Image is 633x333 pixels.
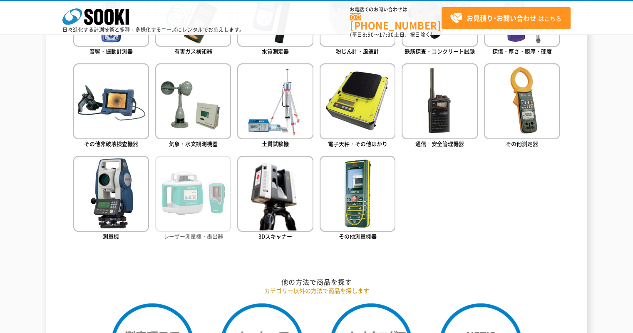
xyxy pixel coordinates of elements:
[89,47,133,55] span: 音響・振動計測器
[73,156,149,232] img: 測量機
[237,63,313,150] a: 土質試験機
[155,156,231,242] a: レーザー測量機・墨出器
[73,156,149,242] a: 測量機
[237,156,313,232] img: 3Dスキャナー
[320,156,395,242] a: その他測量機器
[103,232,119,240] span: 測量機
[415,140,464,148] span: 通信・安全管理機器
[155,63,231,150] a: 気象・水文観測機器
[328,140,387,148] span: 電子天秤・その他はかり
[73,63,149,139] img: その他非破壊検査機器
[262,140,289,148] span: 土質試験機
[155,156,231,232] img: レーザー測量機・墨出器
[450,12,561,25] span: はこちら
[73,286,560,295] p: カテゴリー以外の方法で商品を探します
[339,232,377,240] span: その他測量機器
[484,63,560,150] a: その他測定器
[320,63,395,139] img: 電子天秤・その他はかり
[155,63,231,139] img: 気象・水文観測機器
[169,140,218,148] span: 気象・水文観測機器
[237,156,313,242] a: 3Dスキャナー
[350,7,442,12] span: お電話でのお問い合わせは
[320,63,395,150] a: 電子天秤・その他はかり
[237,63,313,139] img: 土質試験機
[484,63,560,139] img: その他測定器
[73,63,149,150] a: その他非破壊検査機器
[492,47,552,55] span: 探傷・厚さ・膜厚・硬度
[174,47,212,55] span: 有害ガス検知器
[62,27,245,32] p: 日々進化する計測技術と多種・多様化するニーズにレンタルでお応えします。
[164,232,223,240] span: レーザー測量機・墨出器
[402,63,477,150] a: 通信・安全管理機器
[379,31,394,38] span: 17:30
[73,278,560,286] h2: 他の方法で商品を探す
[467,13,536,23] strong: お見積り･お問い合わせ
[350,13,442,30] a: [PHONE_NUMBER]
[405,47,475,55] span: 鉄筋探査・コンクリート試験
[362,31,374,38] span: 8:50
[320,156,395,232] img: その他測量機器
[506,140,538,148] span: その他測定器
[336,47,379,55] span: 粉じん計・風速計
[84,140,138,148] span: その他非破壊検査機器
[442,7,571,29] a: お見積り･お問い合わせはこちら
[402,63,477,139] img: 通信・安全管理機器
[262,47,289,55] span: 水質測定器
[258,232,292,240] span: 3Dスキャナー
[350,31,432,38] span: (平日 ～ 土日、祝日除く)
